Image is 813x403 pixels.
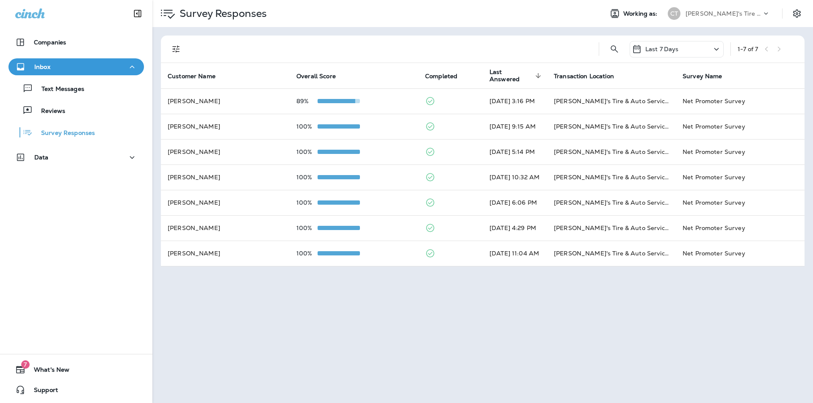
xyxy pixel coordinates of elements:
[176,7,267,20] p: Survey Responses
[683,73,722,80] span: Survey Name
[483,241,547,266] td: [DATE] 11:04 AM
[623,10,659,17] span: Working as:
[483,139,547,164] td: [DATE] 5:14 PM
[554,72,625,80] span: Transaction Location
[296,148,318,155] p: 100%
[296,199,318,206] p: 100%
[34,154,49,161] p: Data
[161,114,290,139] td: [PERSON_NAME]
[483,114,547,139] td: [DATE] 9:15 AM
[676,241,805,266] td: Net Promoter Survey
[554,73,614,80] span: Transaction Location
[483,164,547,190] td: [DATE] 10:32 AM
[161,88,290,114] td: [PERSON_NAME]
[8,361,144,378] button: 7What's New
[8,123,144,141] button: Survey Responses
[489,69,533,83] span: Last Answered
[425,73,457,80] span: Completed
[8,381,144,398] button: Support
[296,174,318,181] p: 100%
[34,63,50,70] p: Inbox
[483,88,547,114] td: [DATE] 3:16 PM
[547,139,676,164] td: [PERSON_NAME]'s Tire & Auto Service | [PERSON_NAME][GEOGRAPHIC_DATA]
[676,114,805,139] td: Net Promoter Survey
[296,123,318,130] p: 100%
[8,34,144,51] button: Companies
[168,41,185,58] button: Filters
[547,114,676,139] td: [PERSON_NAME]'s Tire & Auto Service | [PERSON_NAME][GEOGRAPHIC_DATA]
[21,360,30,369] span: 7
[8,149,144,166] button: Data
[296,73,336,80] span: Overall Score
[161,241,290,266] td: [PERSON_NAME]
[161,164,290,190] td: [PERSON_NAME]
[126,5,149,22] button: Collapse Sidebar
[168,73,216,80] span: Customer Name
[547,215,676,241] td: [PERSON_NAME]'s Tire & Auto Service | [PERSON_NAME][GEOGRAPHIC_DATA]
[738,46,758,52] div: 1 - 7 of 7
[161,215,290,241] td: [PERSON_NAME]
[483,190,547,215] td: [DATE] 6:06 PM
[483,215,547,241] td: [DATE] 4:29 PM
[686,10,762,17] p: [PERSON_NAME]'s Tire & Auto
[25,366,69,376] span: What's New
[168,72,227,80] span: Customer Name
[296,72,347,80] span: Overall Score
[547,241,676,266] td: [PERSON_NAME]'s Tire & Auto Service | [PERSON_NAME][GEOGRAPHIC_DATA]
[676,164,805,190] td: Net Promoter Survey
[296,250,318,257] p: 100%
[33,107,65,115] p: Reviews
[33,129,95,137] p: Survey Responses
[668,7,680,20] div: CT
[296,98,318,104] p: 89%
[25,387,58,397] span: Support
[676,190,805,215] td: Net Promoter Survey
[8,101,144,119] button: Reviews
[8,80,144,97] button: Text Messages
[296,225,318,231] p: 100%
[33,85,84,93] p: Text Messages
[547,88,676,114] td: [PERSON_NAME]'s Tire & Auto Service | [PERSON_NAME][GEOGRAPHIC_DATA]
[676,139,805,164] td: Net Promoter Survey
[161,190,290,215] td: [PERSON_NAME]
[547,164,676,190] td: [PERSON_NAME]'s Tire & Auto Service | [PERSON_NAME][GEOGRAPHIC_DATA]
[676,215,805,241] td: Net Promoter Survey
[34,39,66,46] p: Companies
[789,6,805,21] button: Settings
[161,139,290,164] td: [PERSON_NAME]
[606,41,623,58] button: Search Survey Responses
[645,46,679,52] p: Last 7 Days
[676,88,805,114] td: Net Promoter Survey
[425,72,468,80] span: Completed
[489,69,544,83] span: Last Answered
[547,190,676,215] td: [PERSON_NAME]'s Tire & Auto Service | [PERSON_NAME][GEOGRAPHIC_DATA]
[8,58,144,75] button: Inbox
[683,72,733,80] span: Survey Name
